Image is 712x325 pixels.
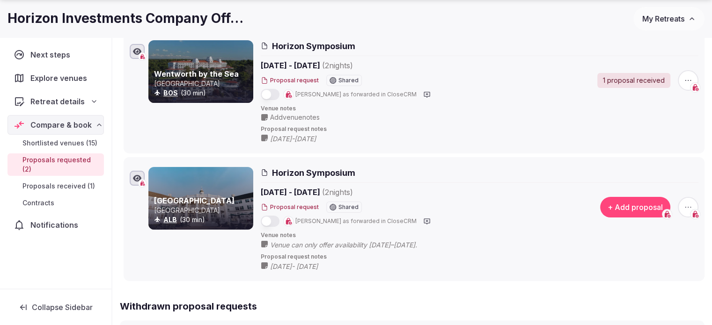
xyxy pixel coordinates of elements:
button: Proposal request [261,203,319,211]
span: Proposals received (1) [22,181,95,191]
a: Proposals requested (2) [7,153,104,176]
span: My Retreats [642,14,684,23]
span: Proposal request notes [261,125,698,133]
span: Venue notes [261,105,698,113]
span: [DATE]- [DATE] [270,262,337,271]
span: Shortlisted venues (15) [22,138,97,148]
a: ALB [163,216,177,224]
button: Collapse Sidebar [7,297,104,318]
h2: Withdrawn proposal requests [120,300,705,313]
span: Notifications [30,219,82,231]
a: Contracts [7,196,104,209]
div: (30 min) [154,215,251,224]
span: Horizon Symposium [272,40,355,52]
a: Notifications [7,215,104,235]
span: Shared [338,204,359,210]
button: Proposal request [261,77,319,85]
button: BOS [163,88,178,98]
div: (30 min) [154,88,251,98]
a: 1 proposal received [597,73,670,88]
span: Horizon Symposium [272,167,355,179]
span: [PERSON_NAME] as forwarded in CloseCRM [295,217,417,225]
span: ( 2 night s ) [322,188,353,197]
span: Venue can only offer availability [DATE]–[DATE]. [270,240,436,250]
span: Proposal request notes [261,253,698,261]
span: [DATE]-[DATE] [270,134,335,144]
span: Proposals requested (2) [22,155,100,174]
a: Wentworth by the Sea [154,69,239,79]
span: [DATE] - [DATE] [261,187,426,198]
span: Contracts [22,198,54,208]
p: [GEOGRAPHIC_DATA] [154,79,251,88]
span: Explore venues [30,72,91,84]
span: Collapse Sidebar [32,303,93,312]
span: ( 2 night s ) [322,61,353,70]
a: BOS [163,89,178,97]
a: Shortlisted venues (15) [7,137,104,150]
button: My Retreats [633,7,705,30]
a: Explore venues [7,68,104,88]
span: Venue notes [261,231,698,239]
span: Compare & book [30,119,92,130]
span: Retreat details [30,96,85,107]
span: Shared [338,78,359,83]
span: [PERSON_NAME] as forwarded in CloseCRM [295,91,417,99]
span: Next steps [30,49,74,60]
p: [GEOGRAPHIC_DATA] [154,206,251,215]
button: + Add proposal [600,197,670,217]
h1: Horizon Investments Company Offsite [7,9,247,28]
button: ALB [163,215,177,224]
a: Proposals received (1) [7,180,104,193]
a: Next steps [7,45,104,65]
a: [GEOGRAPHIC_DATA] [154,196,235,205]
span: [DATE] - [DATE] [261,60,426,71]
span: Add venue notes [270,113,320,122]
